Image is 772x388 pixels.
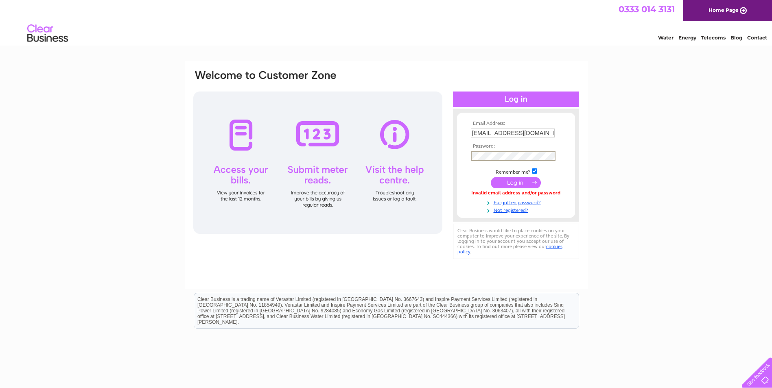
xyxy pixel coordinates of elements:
th: Password: [469,144,563,149]
a: Contact [747,35,767,41]
td: Remember me? [469,167,563,175]
div: Clear Business is a trading name of Verastar Limited (registered in [GEOGRAPHIC_DATA] No. 3667643... [194,4,579,39]
a: Forgotten password? [471,198,563,206]
a: Energy [678,35,696,41]
a: Not registered? [471,206,563,214]
a: Water [658,35,674,41]
div: Invalid email address and/or password [471,190,561,196]
div: Clear Business would like to place cookies on your computer to improve your experience of the sit... [453,224,579,259]
input: Submit [491,177,541,188]
img: logo.png [27,21,68,46]
th: Email Address: [469,121,563,126]
a: cookies policy [457,244,562,255]
a: Telecoms [701,35,726,41]
a: 0333 014 3131 [619,4,675,14]
a: Blog [730,35,742,41]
